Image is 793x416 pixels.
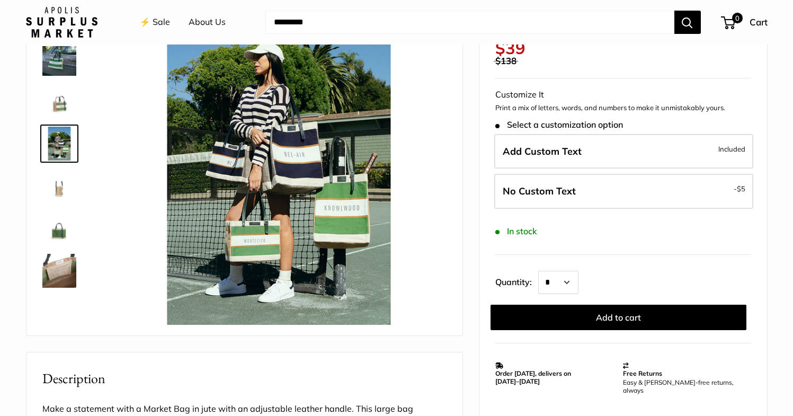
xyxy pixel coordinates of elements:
span: $138 [495,55,516,66]
label: Add Custom Text [494,134,753,169]
button: Search [674,11,701,34]
a: Petite Market Bag in Court Green Chenille with Adjustable Handle [40,82,78,120]
a: Petite Market Bag in Court Green Chenille with Adjustable Handle [40,252,78,290]
a: 0 Cart [722,14,768,31]
strong: Order [DATE], delivers on [DATE]–[DATE] [495,369,571,385]
img: Apolis: Surplus Market [26,7,97,38]
span: $39 [495,38,525,58]
p: Print a mix of letters, words, and numbers to make it unmistakably yours. [495,103,751,113]
img: Petite Market Bag in Court Green Chenille with Adjustable Handle [42,84,76,118]
span: Select a customization option [495,120,623,130]
a: Petite Market Bag in Court Green Chenille with Adjustable Handle [40,167,78,205]
span: Add Custom Text [503,145,582,157]
input: Search... [265,11,674,34]
label: Quantity: [495,268,538,294]
img: Petite Market Bag in Court Green Chenille with Adjustable Handle [42,127,76,161]
img: Petite Market Bag in Court Green Chenille with Adjustable Handle [42,296,76,330]
strong: Free Returns [623,369,662,377]
span: No Custom Text [503,185,576,197]
div: Customize It [495,87,751,103]
span: In stock [495,226,537,236]
span: Cart [750,16,768,28]
a: Petite Market Bag in Court Green Chenille with Adjustable Handle [40,294,78,332]
a: Petite Market Bag in Court Green Chenille with Adjustable Handle [40,125,78,163]
button: Add to cart [491,305,746,330]
p: Easy & [PERSON_NAME]-free returns, always [623,378,746,394]
span: Included [718,143,745,155]
img: description_Part of our original Chenille Collection [42,46,76,75]
span: - [734,182,745,195]
h2: Description [42,368,447,389]
a: About Us [189,14,226,30]
label: Leave Blank [494,174,753,209]
span: 0 [732,13,742,23]
img: Petite Market Bag in Court Green Chenille with Adjustable Handle [42,254,76,288]
span: $5 [737,184,745,193]
img: Petite Market Bag in Court Green Chenille with Adjustable Handle [42,169,76,203]
img: description_Stamp of authenticity printed on the back [42,211,76,245]
a: description_Stamp of authenticity printed on the back [40,209,78,247]
a: description_Part of our original Chenille Collection [40,44,78,77]
a: ⚡️ Sale [140,14,170,30]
